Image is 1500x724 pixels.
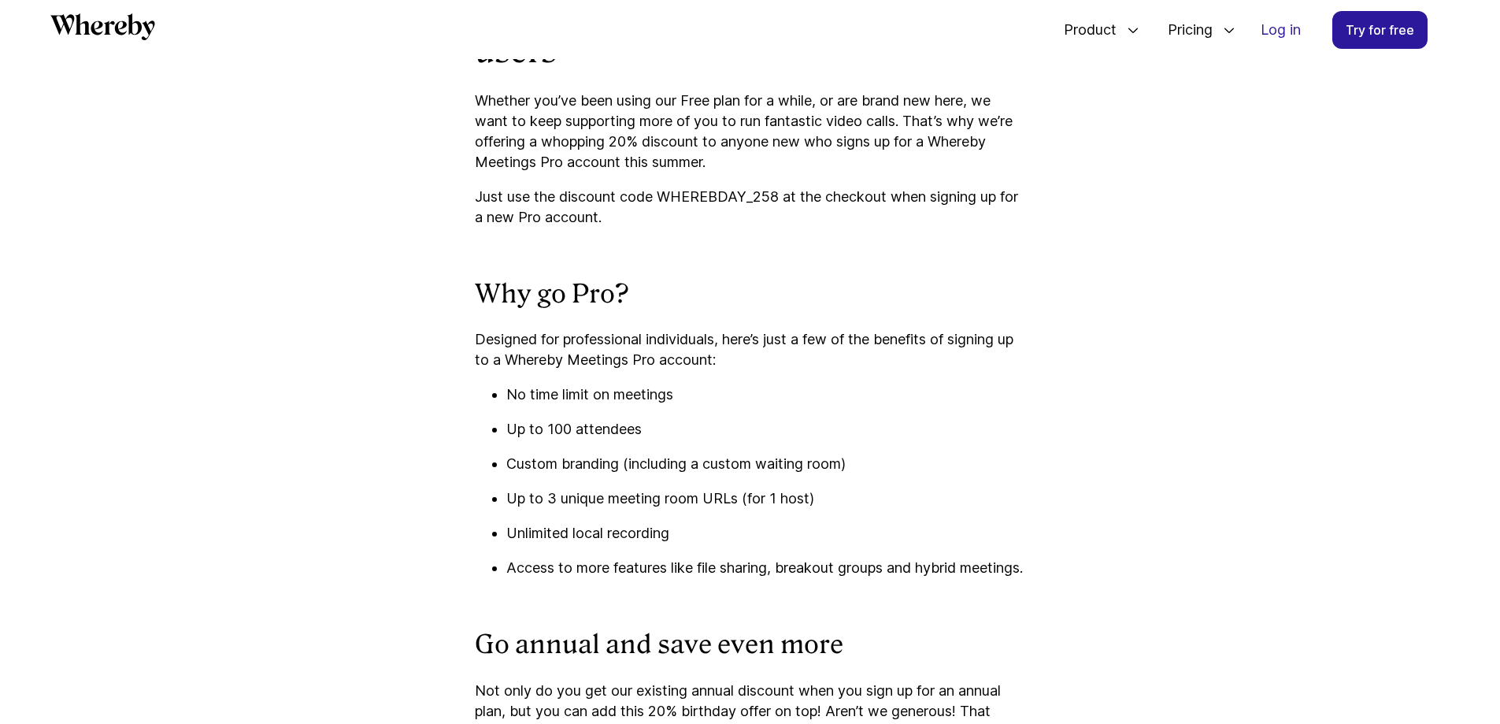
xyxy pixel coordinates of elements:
[506,558,1026,578] p: Access to more features like file sharing, breakout groups and hybrid meetings.
[475,91,1026,173] p: Whether you’ve been using our Free plan for a while, or are brand new here, we want to keep suppo...
[475,329,1026,370] p: Designed for professional individuals, here’s just a few of the benefits of signing up to a Where...
[506,454,1026,474] p: Custom branding (including a custom waiting room)
[506,384,1026,405] p: No time limit on meetings
[1152,4,1217,56] span: Pricing
[475,187,1026,228] p: Just use the discount code WHEREBDAY_258 at the checkout when signing up for a new Pro account.
[1048,4,1120,56] span: Product
[50,13,155,46] a: Whereby
[1248,12,1313,48] a: Log in
[506,523,1026,544] p: Unlimited local recording
[506,488,1026,509] p: Up to 3 unique meeting room URLs (for 1 host)
[50,13,155,40] svg: Whereby
[1332,11,1428,49] a: Try for free
[475,629,1026,662] h3: Go annual and save even more
[506,419,1026,440] p: Up to 100 attendees
[475,278,1026,311] h3: Why go Pro?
